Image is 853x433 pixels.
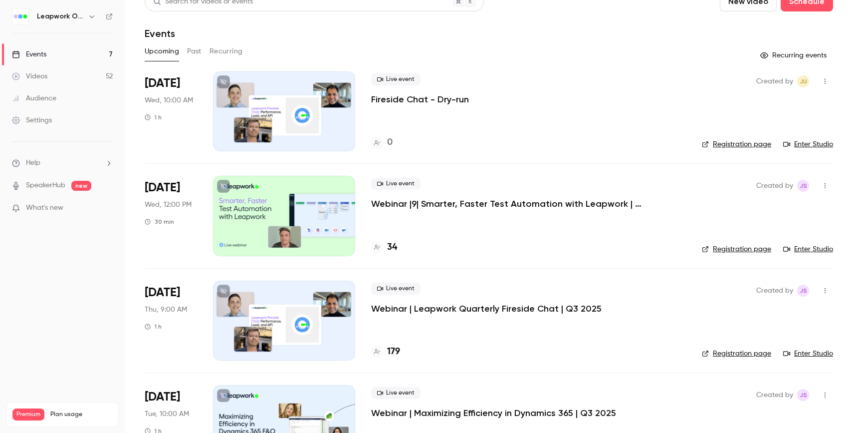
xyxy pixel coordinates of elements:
a: Enter Studio [783,349,833,359]
div: 1 h [145,113,162,121]
h4: 179 [387,345,400,359]
span: Jaynesh Singh [797,389,809,401]
a: Webinar | Maximizing Efficiency in Dynamics 365 | Q3 2025 [371,407,616,419]
span: JU [800,75,807,87]
span: [DATE] [145,285,180,301]
div: Events [12,49,46,59]
span: Jaynesh Singh [797,285,809,297]
div: Sep 24 Wed, 1:00 PM (America/New York) [145,176,197,256]
h1: Events [145,27,175,39]
span: JS [800,180,807,192]
a: Registration page [702,349,771,359]
span: Live event [371,73,421,85]
a: 0 [371,136,393,149]
a: Registration page [702,244,771,254]
button: Upcoming [145,43,179,59]
a: 34 [371,241,397,254]
span: Thu, 9:00 AM [145,305,187,315]
span: What's new [26,203,63,213]
span: Wed, 12:00 PM [145,200,192,210]
span: Wed, 10:00 AM [145,95,193,105]
div: 1 h [145,323,162,331]
a: Enter Studio [783,139,833,149]
div: Audience [12,93,56,103]
span: Janel Urena [797,75,809,87]
button: Recurring events [756,47,833,63]
img: Leapwork Online Event [12,8,28,24]
span: [DATE] [145,389,180,405]
span: Created by [756,285,793,297]
span: JS [800,285,807,297]
button: Past [187,43,202,59]
div: Settings [12,115,52,125]
span: new [71,181,91,191]
div: 30 min [145,218,174,226]
span: Created by [756,75,793,87]
span: Live event [371,283,421,295]
div: Videos [12,71,47,81]
span: Created by [756,389,793,401]
a: SpeakerHub [26,180,65,191]
span: JS [800,389,807,401]
span: Plan usage [50,411,112,419]
a: Enter Studio [783,244,833,254]
span: [DATE] [145,180,180,196]
span: Live event [371,387,421,399]
iframe: Noticeable Trigger [101,204,113,213]
span: Jaynesh Singh [797,180,809,192]
span: Help [26,158,40,168]
a: Registration page [702,139,771,149]
button: Recurring [210,43,243,59]
a: 179 [371,345,400,359]
li: help-dropdown-opener [12,158,113,168]
div: Sep 25 Thu, 10:00 AM (America/New York) [145,281,197,361]
a: Webinar |9| Smarter, Faster Test Automation with Leapwork | [GEOGRAPHIC_DATA] | Q3 2025 [371,198,670,210]
a: Fireside Chat - Dry-run [371,93,469,105]
span: Created by [756,180,793,192]
span: [DATE] [145,75,180,91]
a: Webinar | Leapwork Quarterly Fireside Chat | Q3 2025 [371,303,602,315]
span: Premium [12,409,44,421]
span: Tue, 10:00 AM [145,409,189,419]
h4: 0 [387,136,393,149]
h4: 34 [387,241,397,254]
span: Live event [371,178,421,190]
div: Sep 24 Wed, 11:00 AM (America/New York) [145,71,197,151]
h6: Leapwork Online Event [37,11,84,21]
